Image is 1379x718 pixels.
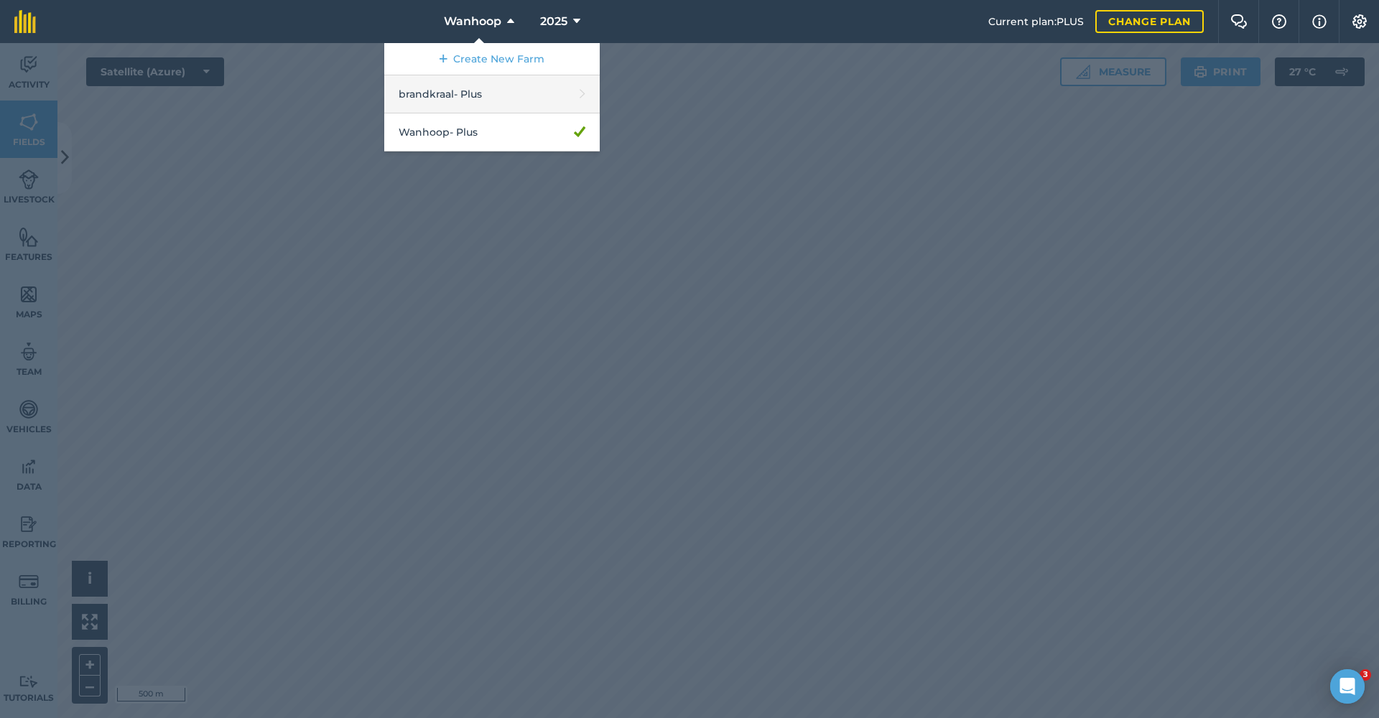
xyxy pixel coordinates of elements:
[384,43,600,75] a: Create New Farm
[384,75,600,113] a: brandkraal- Plus
[1271,14,1288,29] img: A question mark icon
[1351,14,1368,29] img: A cog icon
[384,113,600,151] a: Wanhoop- Plus
[988,14,1084,29] span: Current plan : PLUS
[14,10,36,33] img: fieldmargin Logo
[1330,669,1365,704] div: Open Intercom Messenger
[1360,669,1371,681] span: 3
[444,13,501,30] span: Wanhoop
[1095,10,1204,33] a: Change plan
[1230,14,1248,29] img: Two speech bubbles overlapping with the left bubble in the forefront
[1312,13,1327,30] img: svg+xml;base64,PHN2ZyB4bWxucz0iaHR0cDovL3d3dy53My5vcmcvMjAwMC9zdmciIHdpZHRoPSIxNyIgaGVpZ2h0PSIxNy...
[540,13,567,30] span: 2025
